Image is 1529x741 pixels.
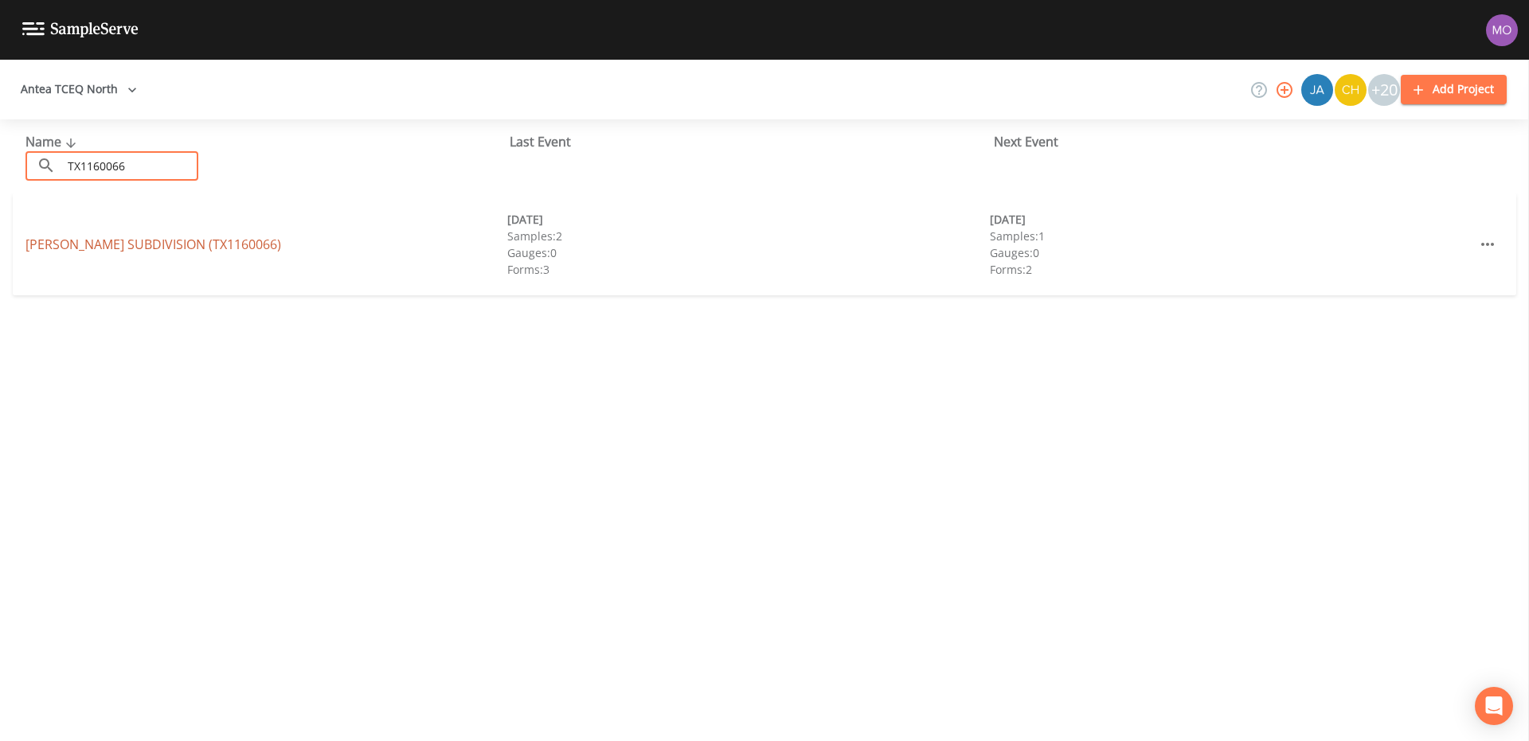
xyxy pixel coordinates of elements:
[1368,74,1400,106] div: +20
[1475,687,1513,725] div: Open Intercom Messenger
[507,244,989,261] div: Gauges: 0
[1301,74,1333,106] img: 2e773653e59f91cc345d443c311a9659
[507,261,989,278] div: Forms: 3
[14,75,143,104] button: Antea TCEQ North
[1300,74,1334,106] div: James Whitmire
[1401,75,1507,104] button: Add Project
[25,133,80,150] span: Name
[25,236,281,253] a: [PERSON_NAME] SUBDIVISION (TX1160066)
[62,151,198,181] input: Search Projects
[994,132,1478,151] div: Next Event
[990,211,1472,228] div: [DATE]
[22,22,139,37] img: logo
[990,228,1472,244] div: Samples: 1
[507,228,989,244] div: Samples: 2
[1486,14,1518,46] img: 4e251478aba98ce068fb7eae8f78b90c
[990,261,1472,278] div: Forms: 2
[1334,74,1367,106] div: Charles Medina
[510,132,994,151] div: Last Event
[1335,74,1367,106] img: c74b8b8b1c7a9d34f67c5e0ca157ed15
[507,211,989,228] div: [DATE]
[990,244,1472,261] div: Gauges: 0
